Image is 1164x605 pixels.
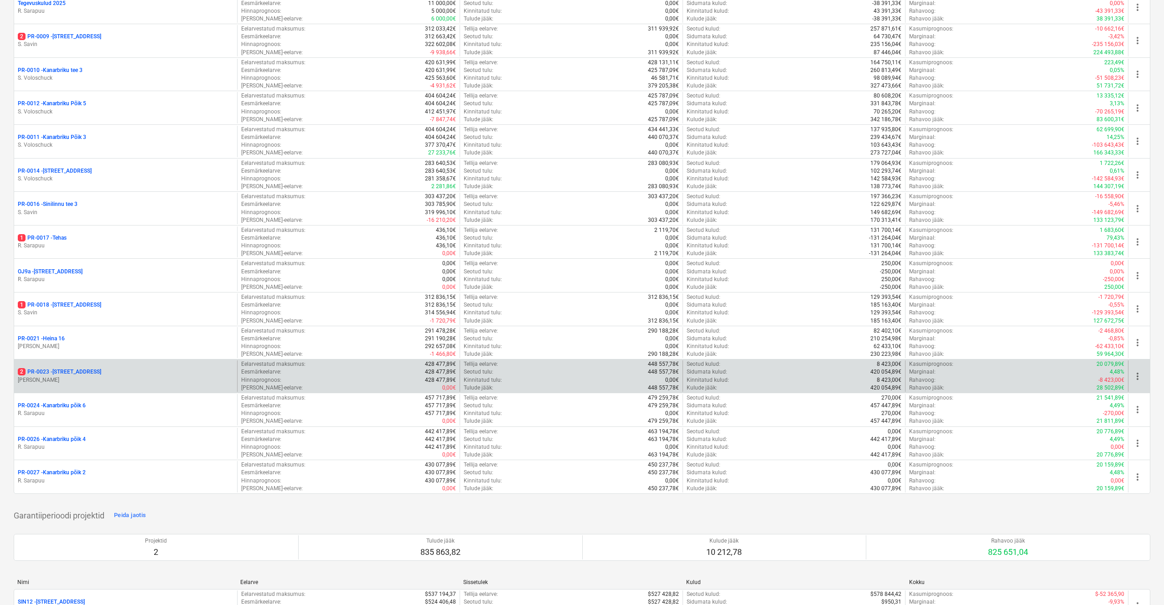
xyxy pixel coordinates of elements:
p: 404 604,24€ [425,133,456,141]
div: OJ9a -[STREET_ADDRESS]R. Sarapuu [18,268,233,283]
p: -142 584,93€ [1092,175,1124,183]
p: 133 123,79€ [1093,216,1124,224]
p: Rahavoo jääk : [909,82,944,90]
p: Rahavoo jääk : [909,49,944,56]
span: 2 [18,33,26,40]
p: Rahavoo jääk : [909,15,944,23]
p: Hinnaprognoos : [241,7,281,15]
p: Marginaal : [909,133,936,141]
p: Kinnitatud tulu : [464,108,502,116]
p: 79,43% [1107,234,1124,242]
p: 179 064,93€ [870,159,901,167]
p: Hinnaprognoos : [241,41,281,48]
p: 440 070,37€ [648,133,679,141]
span: more_vert [1132,371,1143,382]
p: Seotud kulud : [687,193,720,200]
p: -16 210,20€ [427,216,456,224]
p: S. Savin [18,41,233,48]
p: Seotud tulu : [464,234,493,242]
p: 87 446,04€ [874,49,901,56]
p: -131 264,04€ [869,234,901,242]
p: Eelarvestatud maksumus : [241,92,305,100]
p: Marginaal : [909,67,936,74]
p: Kulude jääk : [687,183,717,190]
p: 1 722,26€ [1100,159,1124,167]
p: Seotud tulu : [464,133,493,141]
p: 412 451,97€ [425,108,456,116]
span: more_vert [1132,169,1143,180]
span: 2 [18,368,26,375]
p: 1 683,60€ [1100,226,1124,234]
p: 260 813,49€ [870,67,901,74]
p: OJ9a - [STREET_ADDRESS] [18,268,83,276]
p: Kinnitatud kulud : [687,141,729,149]
p: S. Voloschuck [18,175,233,183]
p: 303 437,20€ [648,193,679,200]
p: Rahavoog : [909,175,936,183]
p: 331 843,78€ [870,100,901,108]
p: R. Sarapuu [18,443,233,451]
p: 303 437,20€ [648,216,679,224]
p: 223,49€ [1104,59,1124,67]
span: more_vert [1132,236,1143,247]
p: 404 604,24€ [425,92,456,100]
p: 425 563,60€ [425,74,456,82]
p: Kinnitatud tulu : [464,7,502,15]
p: Eelarvestatud maksumus : [241,59,305,67]
p: Kinnitatud tulu : [464,175,502,183]
p: [PERSON_NAME]-eelarve : [241,183,303,190]
p: Tulude jääk : [464,15,493,23]
p: 283 080,93€ [648,159,679,167]
span: more_vert [1132,337,1143,348]
p: 283 640,53€ [425,167,456,175]
p: Kulude jääk : [687,116,717,123]
p: Sidumata kulud : [687,234,727,242]
p: 281 358,67€ [425,175,456,183]
p: Seotud kulud : [687,226,720,234]
p: Kinnitatud kulud : [687,74,729,82]
p: Seotud tulu : [464,100,493,108]
p: 404 604,24€ [425,100,456,108]
p: Eesmärkeelarve : [241,167,281,175]
p: 311 939,92€ [648,25,679,33]
p: 224 493,88€ [1093,49,1124,56]
p: 138 773,74€ [870,183,901,190]
p: Kulude jääk : [687,49,717,56]
p: PR-0017 - Tehas [18,234,67,242]
p: 420 631,99€ [425,59,456,67]
p: 38 391,33€ [1097,15,1124,23]
span: more_vert [1132,270,1143,281]
p: Kulude jääk : [687,15,717,23]
iframe: Chat Widget [1118,561,1164,605]
p: 425 787,09€ [648,92,679,100]
p: 46 581,71€ [651,74,679,82]
p: 164 750,11€ [870,59,901,67]
p: 327 473,66€ [870,82,901,90]
div: Peida jaotis [114,510,146,521]
p: Tulude jääk : [464,183,493,190]
p: Rahavoog : [909,209,936,216]
p: Hinnaprognoos : [241,74,281,82]
p: -235 156,03€ [1092,41,1124,48]
p: 64 730,47€ [874,33,901,41]
p: Seotud kulud : [687,159,720,167]
p: Tellija eelarve : [464,25,498,33]
p: [PERSON_NAME]-eelarve : [241,149,303,157]
p: Seotud kulud : [687,25,720,33]
p: 436,10€ [436,234,456,242]
p: Eesmärkeelarve : [241,200,281,208]
p: Seotud tulu : [464,67,493,74]
p: -16 558,90€ [1095,193,1124,200]
p: 62 699,90€ [1097,126,1124,133]
p: [PERSON_NAME]-eelarve : [241,49,303,56]
p: 257 871,61€ [870,25,901,33]
p: R. Sarapuu [18,477,233,485]
p: Eelarvestatud maksumus : [241,126,305,133]
p: Eesmärkeelarve : [241,133,281,141]
p: 103 643,43€ [870,141,901,149]
p: Hinnaprognoos : [241,108,281,116]
p: 0,05% [1110,67,1124,74]
p: -38 391,33€ [872,15,901,23]
span: more_vert [1132,35,1143,46]
p: Kinnitatud tulu : [464,41,502,48]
